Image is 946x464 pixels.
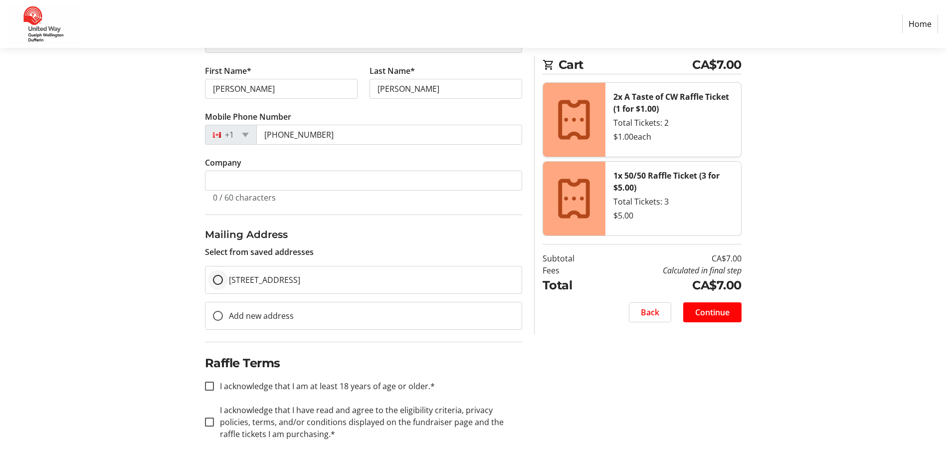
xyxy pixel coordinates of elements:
[229,274,300,285] span: [STREET_ADDRESS]
[613,131,733,143] div: $1.00 each
[683,302,742,322] button: Continue
[213,192,276,203] tr-character-limit: 0 / 60 characters
[641,306,659,318] span: Back
[205,354,522,372] h2: Raffle Terms
[600,276,742,294] td: CA$7.00
[205,157,241,169] label: Company
[8,4,79,44] img: United Way Guelph Wellington Dufferin's Logo
[543,252,600,264] td: Subtotal
[543,276,600,294] td: Total
[600,264,742,276] td: Calculated in final step
[613,210,733,222] div: $5.00
[692,56,742,74] span: CA$7.00
[205,65,251,77] label: First Name*
[613,91,729,114] strong: 2x A Taste of CW Raffle Ticket (1 for $1.00)
[902,14,938,33] a: Home
[629,302,671,322] button: Back
[695,306,730,318] span: Continue
[205,227,522,242] h3: Mailing Address
[214,380,435,392] label: I acknowledge that I am at least 18 years of age or older.*
[205,111,291,123] label: Mobile Phone Number
[559,56,693,74] span: Cart
[205,227,522,258] div: Select from saved addresses
[370,65,415,77] label: Last Name*
[223,310,294,322] label: Add new address
[543,264,600,276] td: Fees
[613,196,733,208] div: Total Tickets: 3
[613,170,720,193] strong: 1x 50/50 Raffle Ticket (3 for $5.00)
[214,404,522,440] label: I acknowledge that I have read and agree to the eligibility criteria, privacy policies, terms, an...
[600,252,742,264] td: CA$7.00
[256,125,522,145] input: (506) 234-5678
[613,117,733,129] div: Total Tickets: 2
